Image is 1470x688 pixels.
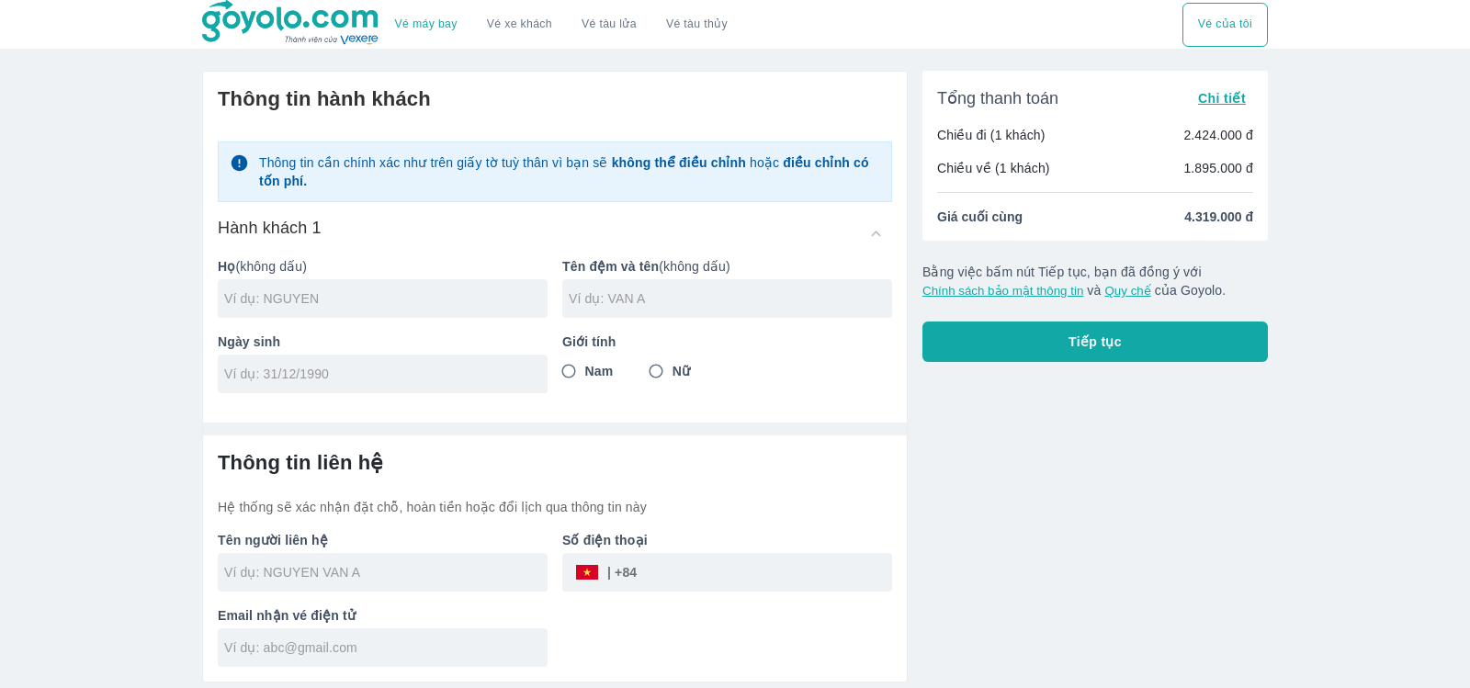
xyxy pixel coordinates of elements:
a: Vé xe khách [487,17,552,31]
p: 2.424.000 đ [1183,126,1253,144]
span: Nữ [673,362,690,380]
span: 4.319.000 đ [1184,208,1253,226]
button: Chính sách bảo mật thông tin [922,284,1083,298]
p: Thông tin cần chính xác như trên giấy tờ tuỳ thân vì bạn sẽ hoặc [259,153,880,190]
div: choose transportation mode [1182,3,1268,47]
span: Nam [585,362,614,380]
p: 1.895.000 đ [1183,159,1253,177]
b: Tên người liên hệ [218,533,328,547]
p: Bằng việc bấm nút Tiếp tục, bạn đã đồng ý với và của Goyolo. [922,263,1268,299]
h6: Hành khách 1 [218,217,322,239]
strong: không thể điều chỉnh [612,155,746,170]
p: Giới tính [562,333,892,351]
span: Tổng thanh toán [937,87,1058,109]
button: Vé của tôi [1182,3,1268,47]
button: Vé tàu thủy [651,3,742,47]
p: Chiều về (1 khách) [937,159,1050,177]
button: Tiếp tục [922,321,1268,362]
input: Ví dụ: NGUYEN VAN A [224,563,548,581]
b: Họ [218,259,235,274]
b: Số điện thoại [562,533,648,547]
input: Ví dụ: VAN A [569,289,892,308]
b: Tên đệm và tên [562,259,659,274]
a: Vé tàu lửa [567,3,651,47]
h6: Thông tin hành khách [218,86,892,112]
button: Quy chế [1104,284,1150,298]
input: Ví dụ: NGUYEN [224,289,548,308]
div: choose transportation mode [380,3,742,47]
a: Vé máy bay [395,17,458,31]
p: (không dấu) [562,257,892,276]
input: Ví dụ: 31/12/1990 [224,365,529,383]
button: Chi tiết [1191,85,1253,111]
b: Email nhận vé điện tử [218,608,356,623]
p: Hệ thống sẽ xác nhận đặt chỗ, hoàn tiền hoặc đổi lịch qua thông tin này [218,498,892,516]
span: Chi tiết [1198,91,1246,106]
span: Giá cuối cùng [937,208,1023,226]
p: Chiều đi (1 khách) [937,126,1046,144]
p: Ngày sinh [218,333,548,351]
p: (không dấu) [218,257,548,276]
h6: Thông tin liên hệ [218,450,892,476]
span: Tiếp tục [1069,333,1122,351]
input: Ví dụ: abc@gmail.com [224,638,548,657]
